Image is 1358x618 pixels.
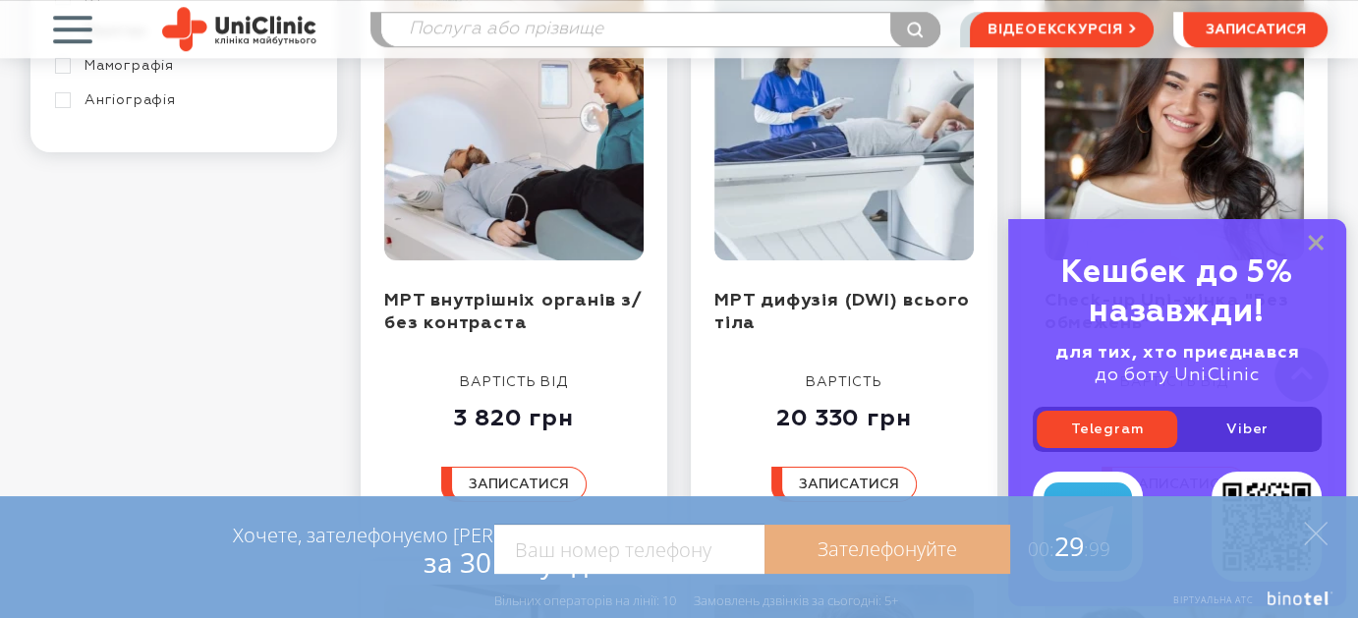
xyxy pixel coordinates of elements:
[162,7,316,51] img: Uniclinic
[1033,342,1322,387] div: до боту UniClinic
[771,392,917,433] div: 20 330 грн
[1173,593,1254,606] span: Віртуальна АТС
[806,375,881,389] span: вартість
[384,292,643,332] a: МРТ внутрішніх органів з/без контраста
[441,467,587,502] button: записатися
[1010,528,1110,564] span: 29
[1183,12,1328,47] button: записатися
[1152,591,1333,618] a: Віртуальна АТС
[988,13,1123,46] span: відеоекскурсія
[1033,253,1322,332] div: Кешбек до 5% назавжди!
[494,592,898,608] div: Вільних операторів на лінії: 10 Замовлень дзвінків за сьогодні: 5+
[1206,23,1306,36] span: записатися
[494,525,764,574] input: Ваш номер телефону
[764,525,1010,574] a: Зателефонуйте
[771,467,917,502] button: записатися
[424,543,599,581] span: за 30 секунд?
[714,292,970,332] a: МРТ дифузія (DWI) всього тіла
[970,12,1154,47] a: відеоекскурсія
[799,478,899,491] span: записатися
[469,478,569,491] span: записатися
[381,13,939,46] input: Послуга або прізвище
[55,57,308,75] a: Мамографія
[460,375,568,389] span: вартість від
[1055,344,1299,362] b: для тих, хто приєднався
[55,91,308,109] a: Ангіографія
[233,523,599,578] div: Хочете, зателефонуємо [PERSON_NAME]
[1177,411,1318,448] a: Viber
[441,392,587,433] div: 3 820 грн
[1028,536,1054,562] span: 00:
[1084,536,1110,562] span: :99
[1037,411,1177,448] a: Telegram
